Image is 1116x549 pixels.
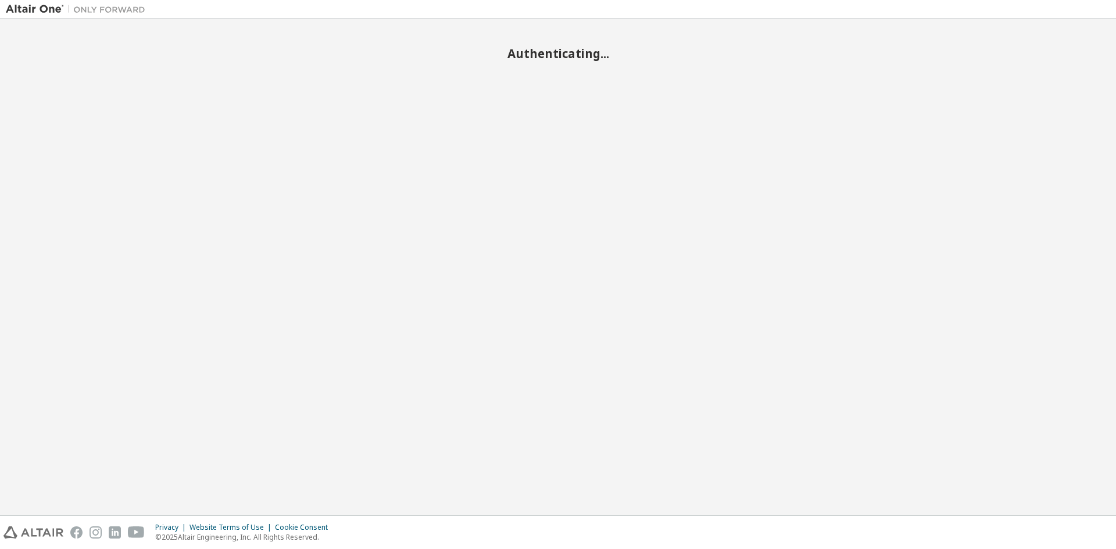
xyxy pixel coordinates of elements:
[70,526,83,539] img: facebook.svg
[189,523,275,532] div: Website Terms of Use
[109,526,121,539] img: linkedin.svg
[128,526,145,539] img: youtube.svg
[6,46,1110,61] h2: Authenticating...
[3,526,63,539] img: altair_logo.svg
[155,532,335,542] p: © 2025 Altair Engineering, Inc. All Rights Reserved.
[155,523,189,532] div: Privacy
[275,523,335,532] div: Cookie Consent
[6,3,151,15] img: Altair One
[90,526,102,539] img: instagram.svg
